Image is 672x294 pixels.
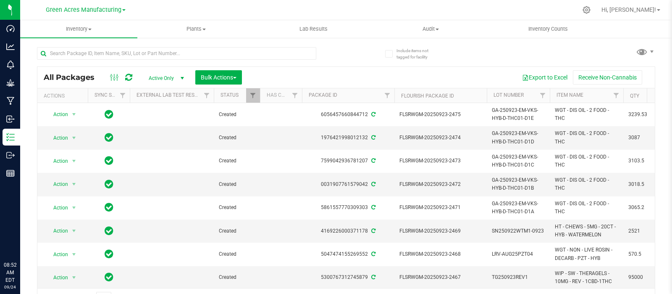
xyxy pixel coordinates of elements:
[301,227,396,235] div: 4169226000371178
[20,20,137,38] a: Inventory
[69,272,79,283] span: select
[630,93,639,99] a: Qty
[46,249,68,260] span: Action
[201,74,236,81] span: Bulk Actions
[105,248,113,260] span: In Sync
[46,225,68,237] span: Action
[46,132,68,144] span: Action
[370,135,375,140] span: Sync from Compliance System
[69,109,79,120] span: select
[492,176,545,192] span: GA-250923-EM-VKS-HYB-D-THC01-D1B
[399,273,482,281] span: FLSRWGM-20250923-2467
[25,225,35,236] iframe: Resource center unread badge
[370,228,375,234] span: Sync from Compliance System
[370,181,375,187] span: Sync from Compliance System
[255,20,372,38] a: Lab Results
[372,20,489,38] a: Audit
[288,88,302,103] a: Filter
[373,25,489,33] span: Audit
[555,223,618,239] span: HT - CHEWS - 5MG - 20CT - HYB - WATERMELON
[6,151,15,159] inline-svg: Outbound
[301,157,396,165] div: 7599042936781207
[46,272,68,283] span: Action
[219,157,255,165] span: Created
[492,130,545,146] span: GA-250923-EM-VKS-HYB-D-THC01-D1D
[219,134,255,142] span: Created
[555,106,618,122] span: WGT - DIS OIL - 2 FOOD - THC
[370,274,375,280] span: Sync from Compliance System
[105,178,113,190] span: In Sync
[69,132,79,144] span: select
[260,88,302,103] th: Has COA
[46,6,121,13] span: Green Acres Manufacturing
[220,92,239,98] a: Status
[628,157,660,165] span: 3103.5
[69,202,79,214] span: select
[601,6,656,13] span: Hi, [PERSON_NAME]!
[628,204,660,212] span: 3065.2
[219,227,255,235] span: Created
[105,155,113,167] span: In Sync
[138,25,254,33] span: Plants
[246,88,260,103] a: Filter
[492,250,545,258] span: LRV-AUG25PZT04
[44,93,84,99] div: Actions
[493,92,524,98] a: Lot Number
[628,134,660,142] span: 3087
[517,70,573,85] button: Export to Excel
[20,25,137,33] span: Inventory
[396,48,438,60] span: Include items not tagged for facility
[219,111,255,119] span: Created
[46,155,68,167] span: Action
[6,169,15,177] inline-svg: Reports
[6,24,15,33] inline-svg: Dashboard
[69,225,79,237] span: select
[301,250,396,258] div: 5047474155269552
[4,284,16,290] p: 09/24
[370,111,375,117] span: Sync from Compliance System
[555,153,618,169] span: WGT - DIS OIL - 2 FOOD - THC
[555,270,618,286] span: WIP - SW - THERAGELS - 10MG - REV - 1CBD-1THC
[628,273,660,281] span: 95000
[573,70,642,85] button: Receive Non-Cannabis
[6,61,15,69] inline-svg: Monitoring
[301,134,396,142] div: 1976421998012132
[399,111,482,119] span: FLSRWGM-20250923-2475
[536,88,550,103] a: Filter
[628,111,660,119] span: 3239.53
[492,227,545,235] span: SN250922WTM1-0923
[555,200,618,216] span: WGT - DIS OIL - 2 FOOD - THC
[301,204,396,212] div: 5861557770309303
[105,109,113,120] span: In Sync
[399,134,482,142] span: FLSRWGM-20250923-2474
[6,115,15,123] inline-svg: Inbound
[46,109,68,120] span: Action
[105,201,113,213] span: In Sync
[489,20,606,38] a: Inventory Counts
[37,47,316,60] input: Search Package ID, Item Name, SKU, Lot or Part Number...
[116,88,130,103] a: Filter
[6,97,15,105] inline-svg: Manufacturing
[69,178,79,190] span: select
[8,227,34,252] iframe: Resource center
[492,200,545,216] span: GA-250923-EM-VKS-HYB-D-THC01-D1A
[6,133,15,141] inline-svg: Inventory
[556,92,583,98] a: Item Name
[105,132,113,143] span: In Sync
[381,88,394,103] a: Filter
[288,25,339,33] span: Lab Results
[6,42,15,51] inline-svg: Analytics
[46,202,68,214] span: Action
[195,70,242,85] button: Bulk Actions
[301,273,396,281] div: 5300767312745879
[609,88,623,103] a: Filter
[492,153,545,169] span: GA-250923-EM-VKS-HYB-D-THC01-D1C
[219,250,255,258] span: Created
[399,250,482,258] span: FLSRWGM-20250923-2468
[628,227,660,235] span: 2521
[309,92,337,98] a: Package ID
[628,180,660,188] span: 3018.5
[69,249,79,260] span: select
[69,155,79,167] span: select
[370,158,375,164] span: Sync from Compliance System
